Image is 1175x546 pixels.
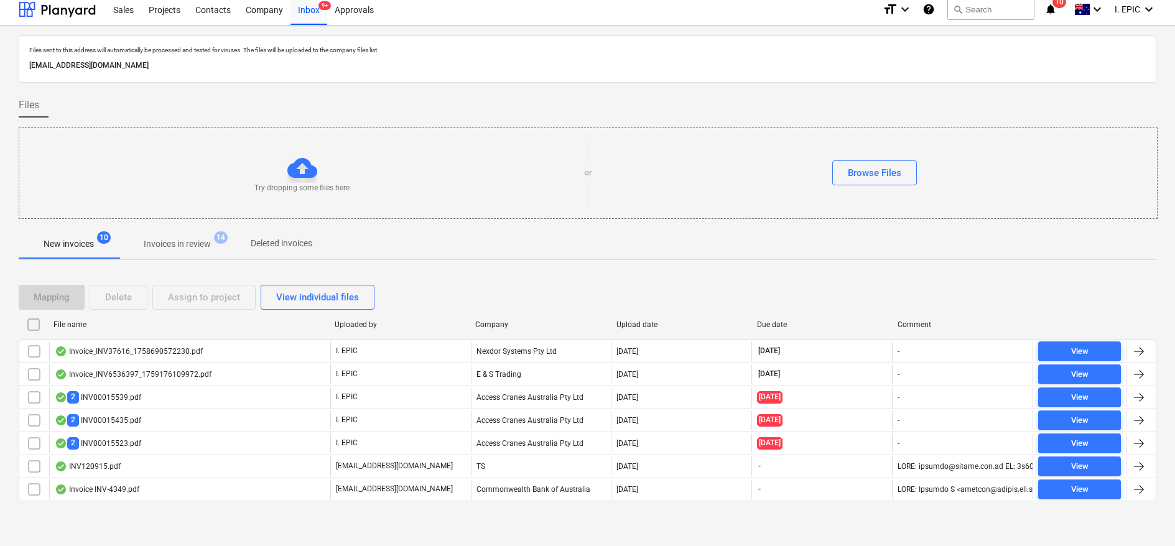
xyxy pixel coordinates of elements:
[1038,456,1121,476] button: View
[848,165,901,181] div: Browse Files
[19,98,39,113] span: Files
[53,320,325,329] div: File name
[898,2,913,17] i: keyboard_arrow_down
[1090,2,1105,17] i: keyboard_arrow_down
[471,341,611,361] div: Nexdor Systems Pty Ltd
[757,461,762,471] span: -
[757,391,783,403] span: [DATE]
[616,462,638,471] div: [DATE]
[29,46,1146,54] p: Files sent to this address will automatically be processed and tested for viruses. The files will...
[144,238,211,251] p: Invoices in review
[1038,433,1121,453] button: View
[336,438,358,448] p: I. EPIC
[336,392,358,402] p: I. EPIC
[616,320,747,329] div: Upload date
[67,391,79,403] span: 2
[55,484,139,494] div: Invoice INV-4349.pdf
[55,414,141,426] div: INV00015435.pdf
[214,231,228,244] span: 14
[471,364,611,384] div: E & S Trading
[1071,345,1089,359] div: View
[55,369,67,379] div: OCR finished
[55,391,141,403] div: INV00015539.pdf
[67,437,79,449] span: 2
[757,320,888,329] div: Due date
[475,320,606,329] div: Company
[261,285,374,310] button: View individual files
[832,160,917,185] button: Browse Files
[55,437,141,449] div: INV00015523.pdf
[883,2,898,17] i: format_size
[757,484,762,494] span: -
[254,183,350,193] p: Try dropping some files here
[898,393,899,402] div: -
[471,410,611,430] div: Access Cranes Australia Pty Ltd
[616,347,638,356] div: [DATE]
[471,433,611,453] div: Access Cranes Australia Pty Ltd
[1071,368,1089,382] div: View
[1113,486,1175,546] iframe: Chat Widget
[276,289,359,305] div: View individual files
[336,346,358,356] p: I. EPIC
[55,369,211,379] div: Invoice_INV6536397_1759176109972.pdf
[55,415,67,425] div: OCR finished
[55,346,203,356] div: Invoice_INV37616_1758690572230.pdf
[1038,364,1121,384] button: View
[757,369,781,379] span: [DATE]
[953,4,963,14] span: search
[616,393,638,402] div: [DATE]
[55,461,67,471] div: OCR finished
[1071,414,1089,428] div: View
[898,416,899,425] div: -
[585,168,592,178] p: or
[616,370,638,379] div: [DATE]
[19,127,1158,219] div: Try dropping some files hereorBrowse Files
[616,485,638,494] div: [DATE]
[471,456,611,476] div: TS
[336,415,358,425] p: I. EPIC
[336,369,358,379] p: I. EPIC
[471,479,611,499] div: Commonwealth Bank of Australia
[335,320,465,329] div: Uploaded by
[898,439,899,448] div: -
[922,2,935,17] i: Knowledge base
[336,484,453,494] p: [EMAIL_ADDRESS][DOMAIN_NAME]
[616,416,638,425] div: [DATE]
[44,238,94,251] p: New invoices
[318,1,331,10] span: 9+
[1141,2,1156,17] i: keyboard_arrow_down
[898,320,1028,329] div: Comment
[1071,437,1089,451] div: View
[1044,2,1057,17] i: notifications
[55,484,67,494] div: OCR finished
[1038,410,1121,430] button: View
[898,347,899,356] div: -
[55,461,121,471] div: INV120915.pdf
[1071,483,1089,497] div: View
[251,237,312,250] p: Deleted invoices
[1038,341,1121,361] button: View
[55,392,67,402] div: OCR finished
[616,439,638,448] div: [DATE]
[471,387,611,407] div: Access Cranes Australia Pty Ltd
[29,59,1146,72] p: [EMAIL_ADDRESS][DOMAIN_NAME]
[55,346,67,356] div: OCR finished
[757,414,783,426] span: [DATE]
[757,437,783,449] span: [DATE]
[898,370,899,379] div: -
[1038,479,1121,499] button: View
[97,231,111,244] span: 10
[757,346,781,356] span: [DATE]
[1038,387,1121,407] button: View
[1071,391,1089,405] div: View
[67,414,79,426] span: 2
[55,438,67,448] div: OCR finished
[336,461,453,471] p: [EMAIL_ADDRESS][DOMAIN_NAME]
[1071,460,1089,474] div: View
[1115,4,1140,14] span: I. EPIC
